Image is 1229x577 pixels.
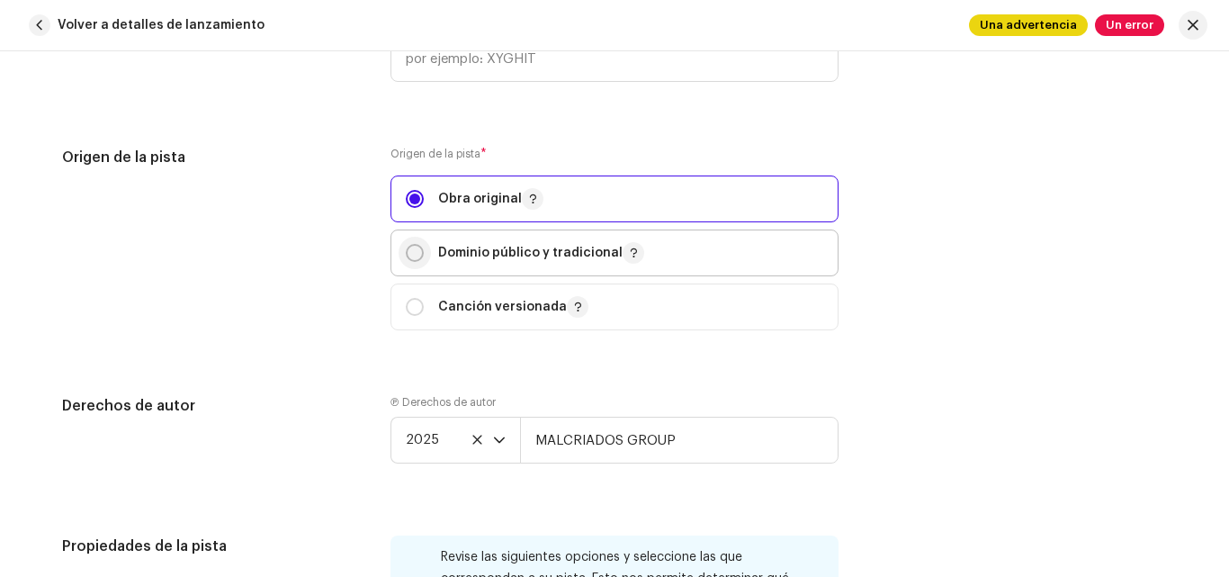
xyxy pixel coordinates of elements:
input: e.g. Label LLC [520,417,839,464]
h5: Origen de la pista [62,147,362,168]
input: por ejemplo: XYGHIT [390,35,839,82]
p-togglebutton: Canción versionada [390,284,839,330]
div: dropdown trigger [493,418,506,463]
p: Canción versionada [438,296,588,318]
span: 2025 [406,418,493,463]
label: Origen de la pista [390,147,839,161]
h5: Derechos de autor [62,395,362,417]
label: Ⓟ Derechos de autor [390,395,496,410]
h5: Propiedades de la pista [62,536,362,557]
p: Dominio público y tradicional [438,242,644,264]
p-togglebutton: Dominio público y tradicional [390,230,839,276]
p: Obra original [438,188,543,210]
p-togglebutton: Obra original [390,176,839,222]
